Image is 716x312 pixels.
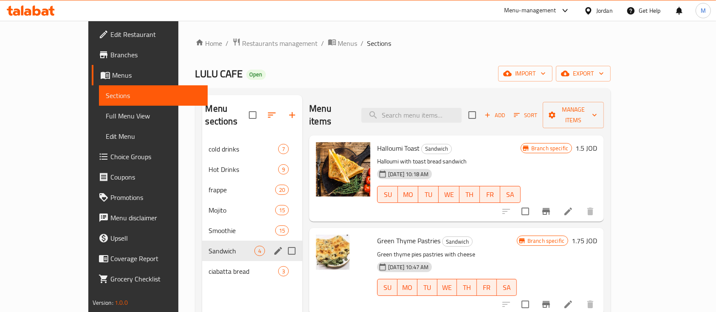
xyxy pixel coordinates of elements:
[209,246,255,256] span: Sandwich
[254,246,265,256] div: items
[209,266,279,276] span: ciabatta bread
[202,241,303,261] div: Sandwich4edit
[195,38,223,48] a: Home
[110,253,201,264] span: Coverage Report
[275,205,289,215] div: items
[401,281,414,294] span: MO
[377,249,517,260] p: Green thyme pies pastries with cheese
[232,38,318,49] a: Restaurants management
[442,236,473,247] div: Sandwich
[92,248,208,269] a: Coverage Report
[309,102,351,128] h2: Menu items
[92,24,208,45] a: Edit Restaurant
[443,237,472,247] span: Sandwich
[417,279,437,296] button: TU
[92,228,208,248] a: Upsell
[209,144,279,154] span: cold drinks
[421,281,434,294] span: TU
[242,38,318,48] span: Restaurants management
[209,164,279,174] div: Hot Drinks
[512,109,539,122] button: Sort
[279,267,288,275] span: 3
[421,144,452,154] div: Sandwich
[442,188,456,201] span: WE
[106,90,201,101] span: Sections
[397,279,417,296] button: MO
[244,106,262,124] span: Select all sections
[463,188,476,201] span: TH
[278,164,289,174] div: items
[483,188,497,201] span: FR
[498,66,553,82] button: import
[209,185,275,195] span: frappe
[110,29,201,39] span: Edit Restaurant
[279,166,288,174] span: 9
[377,156,521,167] p: Halloumi with toast bread sandwich
[398,186,418,203] button: MO
[441,281,454,294] span: WE
[99,126,208,146] a: Edit Menu
[500,281,513,294] span: SA
[480,186,500,203] button: FR
[92,146,208,167] a: Choice Groups
[361,38,364,48] li: /
[255,247,265,255] span: 4
[377,186,398,203] button: SU
[418,186,439,203] button: TU
[459,186,480,203] button: TH
[110,172,201,182] span: Coupons
[110,213,201,223] span: Menu disclaimer
[536,201,556,222] button: Branch-specific-item
[99,85,208,106] a: Sections
[377,142,420,155] span: Halloumi Toast
[110,50,201,60] span: Branches
[110,233,201,243] span: Upsell
[572,235,597,247] h6: 1.75 JOD
[276,227,288,235] span: 15
[202,159,303,180] div: Hot Drinks9
[195,64,243,83] span: LULU CAFE
[92,208,208,228] a: Menu disclaimer
[276,206,288,214] span: 15
[226,38,229,48] li: /
[504,188,517,201] span: SA
[92,269,208,289] a: Grocery Checklist
[701,6,706,15] span: M
[497,279,517,296] button: SA
[500,186,521,203] button: SA
[504,6,556,16] div: Menu-management
[563,299,573,309] a: Edit menu item
[596,6,613,15] div: Jordan
[556,66,611,82] button: export
[328,38,358,49] a: Menus
[385,263,432,271] span: [DATE] 10:47 AM
[385,170,432,178] span: [DATE] 10:18 AM
[381,188,395,201] span: SU
[381,281,394,294] span: SU
[367,38,392,48] span: Sections
[202,180,303,200] div: frappe20
[480,281,493,294] span: FR
[278,266,289,276] div: items
[202,220,303,241] div: Smoothie15
[505,68,546,79] span: import
[563,68,604,79] span: export
[516,202,534,220] span: Select to update
[209,225,275,236] span: Smoothie
[524,237,568,245] span: Branch specific
[321,38,324,48] li: /
[276,186,288,194] span: 20
[457,279,477,296] button: TH
[460,281,474,294] span: TH
[209,205,275,215] span: Mojito
[92,45,208,65] a: Branches
[110,192,201,202] span: Promotions
[278,144,289,154] div: items
[316,142,370,197] img: Halloumi Toast
[92,65,208,85] a: Menus
[483,110,506,120] span: Add
[550,104,597,126] span: Manage items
